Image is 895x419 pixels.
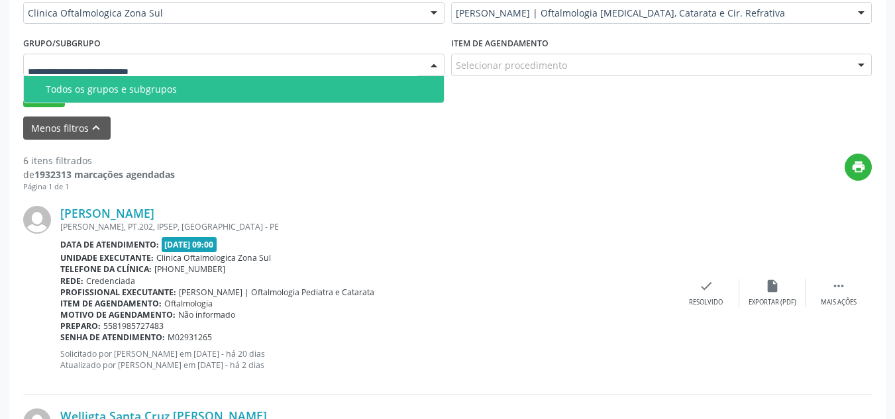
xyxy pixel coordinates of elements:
[456,7,845,20] span: [PERSON_NAME] | Oftalmologia [MEDICAL_DATA], Catarata e Cir. Refrativa
[34,168,175,181] strong: 1932313 marcações agendadas
[60,263,152,275] b: Telefone da clínica:
[60,332,165,343] b: Senha de atendimento:
[23,181,175,193] div: Página 1 de 1
[60,275,83,287] b: Rede:
[749,298,796,307] div: Exportar (PDF)
[162,237,217,252] span: [DATE] 09:00
[851,160,866,174] i: print
[451,33,549,54] label: Item de agendamento
[821,298,857,307] div: Mais ações
[699,279,713,293] i: check
[89,120,103,135] i: keyboard_arrow_up
[60,348,673,371] p: Solicitado por [PERSON_NAME] em [DATE] - há 20 dias Atualizado por [PERSON_NAME] em [DATE] - há 2...
[60,298,162,309] b: Item de agendamento:
[23,154,175,167] div: 6 itens filtrados
[156,252,271,263] span: Clinica Oftalmologica Zona Sul
[23,33,101,54] label: Grupo/Subgrupo
[23,206,51,234] img: img
[60,252,154,263] b: Unidade executante:
[60,239,159,250] b: Data de atendimento:
[103,320,164,332] span: 5581985727483
[28,7,417,20] span: Clinica Oftalmologica Zona Sul
[765,279,780,293] i: insert_drive_file
[164,298,213,309] span: Oftalmologia
[831,279,846,293] i: 
[168,332,212,343] span: M02931265
[456,58,567,72] span: Selecionar procedimento
[178,309,235,320] span: Não informado
[23,116,111,140] button: Menos filtroskeyboard_arrow_up
[60,206,154,220] a: [PERSON_NAME]
[60,309,176,320] b: Motivo de agendamento:
[86,275,135,287] span: Credenciada
[23,167,175,181] div: de
[689,298,723,307] div: Resolvido
[60,221,673,232] div: [PERSON_NAME], PT.202, IPSEP, [GEOGRAPHIC_DATA] - PE
[60,320,101,332] b: Preparo:
[179,287,374,298] span: [PERSON_NAME] | Oftalmologia Pediatra e Catarata
[60,287,176,298] b: Profissional executante:
[154,263,225,275] span: [PHONE_NUMBER]
[845,154,872,181] button: print
[46,84,436,95] div: Todos os grupos e subgrupos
